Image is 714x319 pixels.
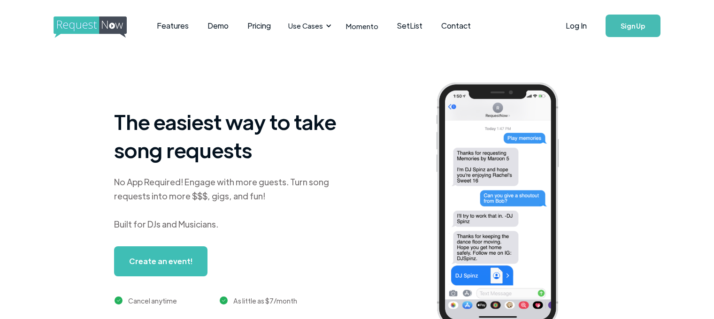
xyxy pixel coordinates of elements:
img: green checkmark [115,296,123,304]
a: Pricing [238,11,280,40]
a: Momento [337,12,388,40]
img: green checkmark [220,296,228,304]
div: No App Required! Engage with more guests. Turn song requests into more $$$, gigs, and fun! Built ... [114,175,349,231]
a: home [54,16,124,35]
h1: The easiest way to take song requests [114,107,349,164]
a: Sign Up [606,15,660,37]
div: Use Cases [288,21,323,31]
a: Create an event! [114,246,207,276]
a: Log In [556,9,596,42]
a: Contact [432,11,480,40]
a: SetList [388,11,432,40]
div: As little as $7/month [233,295,297,306]
a: Demo [198,11,238,40]
div: Cancel anytime [128,295,177,306]
a: Features [147,11,198,40]
div: Use Cases [283,11,334,40]
img: requestnow logo [54,16,144,38]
